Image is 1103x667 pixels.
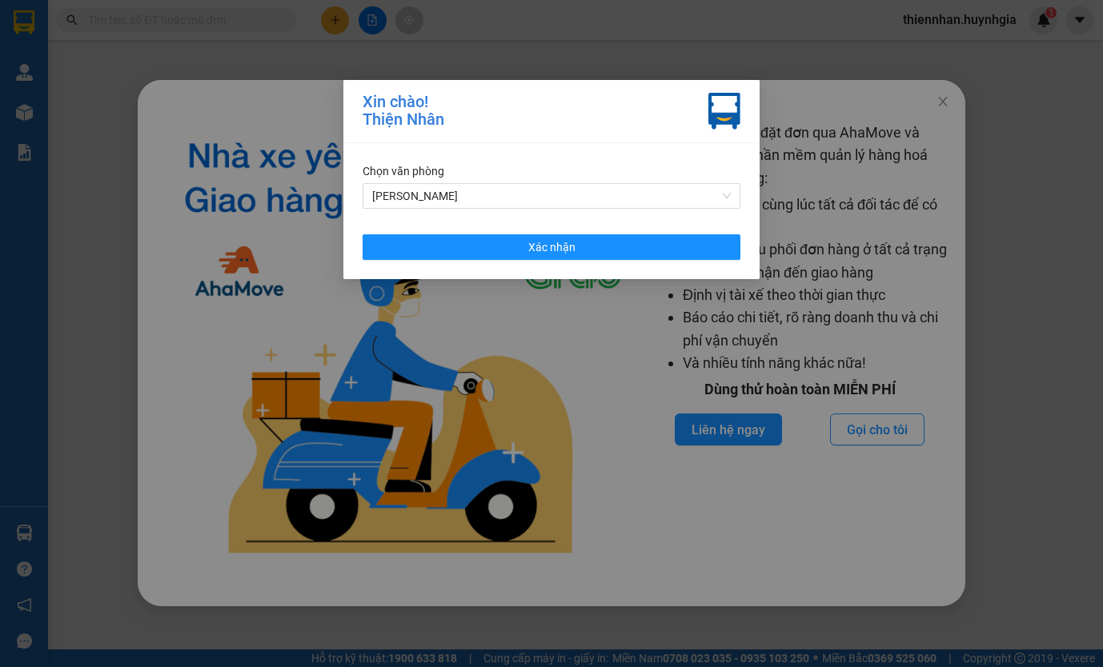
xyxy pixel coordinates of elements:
[708,93,740,130] img: vxr-icon
[363,162,740,180] div: Chọn văn phòng
[363,93,444,130] div: Xin chào! Thiện Nhân
[372,184,731,208] span: Diên Khánh
[528,238,576,256] span: Xác nhận
[363,234,740,260] button: Xác nhận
